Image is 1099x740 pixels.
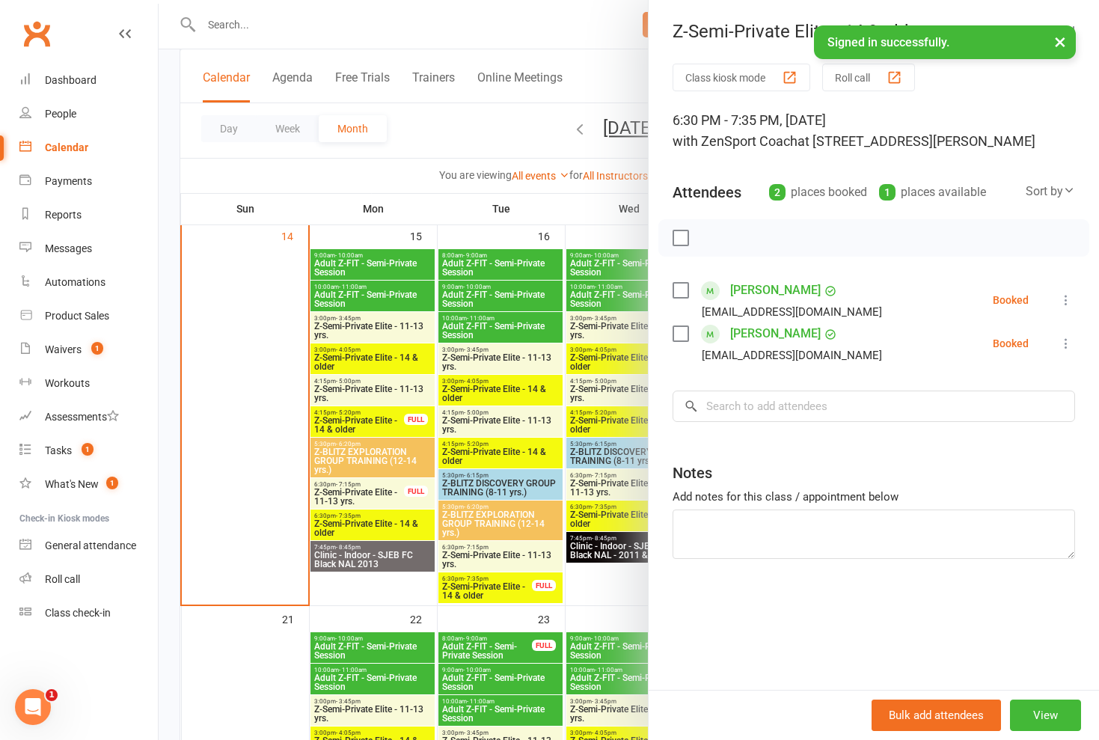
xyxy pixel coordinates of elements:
[879,182,986,203] div: places available
[45,444,72,456] div: Tasks
[45,377,90,389] div: Workouts
[769,184,786,201] div: 2
[730,322,821,346] a: [PERSON_NAME]
[45,74,97,86] div: Dashboard
[1047,25,1074,58] button: ×
[45,175,92,187] div: Payments
[19,266,158,299] a: Automations
[19,64,158,97] a: Dashboard
[45,209,82,221] div: Reports
[15,689,51,725] iframe: Intercom live chat
[18,15,55,52] a: Clubworx
[769,182,867,203] div: places booked
[19,468,158,501] a: What's New1
[673,133,798,149] span: with ZenSport Coach
[106,477,118,489] span: 1
[45,478,99,490] div: What's New
[673,64,810,91] button: Class kiosk mode
[91,342,103,355] span: 1
[1026,182,1075,201] div: Sort by
[19,563,158,596] a: Roll call
[673,462,712,483] div: Notes
[45,108,76,120] div: People
[45,310,109,322] div: Product Sales
[673,488,1075,506] div: Add notes for this class / appointment below
[702,346,882,365] div: [EMAIL_ADDRESS][DOMAIN_NAME]
[879,184,896,201] div: 1
[45,573,80,585] div: Roll call
[827,35,949,49] span: Signed in successfully.
[19,97,158,131] a: People
[822,64,915,91] button: Roll call
[19,299,158,333] a: Product Sales
[1010,700,1081,731] button: View
[702,302,882,322] div: [EMAIL_ADDRESS][DOMAIN_NAME]
[730,278,821,302] a: [PERSON_NAME]
[993,338,1029,349] div: Booked
[673,182,741,203] div: Attendees
[19,529,158,563] a: General attendance kiosk mode
[45,411,119,423] div: Assessments
[993,295,1029,305] div: Booked
[673,110,1075,152] div: 6:30 PM - 7:35 PM, [DATE]
[798,133,1035,149] span: at [STREET_ADDRESS][PERSON_NAME]
[82,443,94,456] span: 1
[19,400,158,434] a: Assessments
[19,333,158,367] a: Waivers 1
[19,165,158,198] a: Payments
[872,700,1001,731] button: Bulk add attendees
[673,391,1075,422] input: Search to add attendees
[19,367,158,400] a: Workouts
[19,596,158,630] a: Class kiosk mode
[45,276,105,288] div: Automations
[45,242,92,254] div: Messages
[19,131,158,165] a: Calendar
[45,539,136,551] div: General attendance
[19,434,158,468] a: Tasks 1
[46,689,58,701] span: 1
[45,141,88,153] div: Calendar
[19,232,158,266] a: Messages
[45,343,82,355] div: Waivers
[649,21,1099,42] div: Z-Semi-Private Elite - 14 & older
[19,198,158,232] a: Reports
[45,607,111,619] div: Class check-in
